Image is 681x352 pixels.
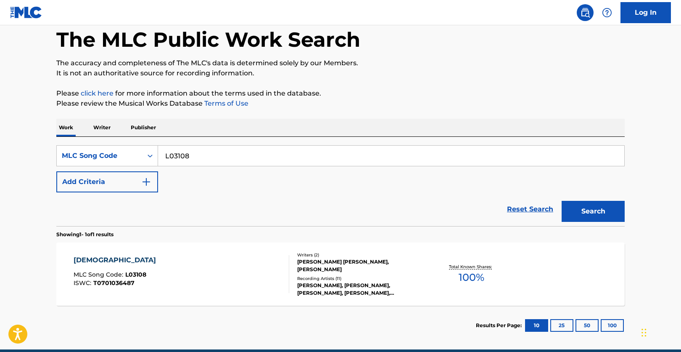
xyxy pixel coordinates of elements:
a: Terms of Use [203,99,248,107]
iframe: Chat Widget [639,312,681,352]
span: MLC Song Code : [74,271,125,278]
div: MLC Song Code [62,151,137,161]
img: help [602,8,612,18]
a: [DEMOGRAPHIC_DATA]MLC Song Code:L03108ISWC:T0701036487Writers (2)[PERSON_NAME] [PERSON_NAME], [PE... [56,243,625,306]
p: Writer [91,119,113,136]
button: Add Criteria [56,171,158,192]
div: Writers ( 2 ) [297,252,424,258]
p: Please for more information about the terms used in the database. [56,88,625,99]
span: T0701036487 [93,279,135,287]
p: Publisher [128,119,158,136]
img: search [580,8,590,18]
p: It is not an authoritative source for recording information. [56,68,625,78]
p: Total Known Shares: [449,264,494,270]
div: [PERSON_NAME] [PERSON_NAME], [PERSON_NAME] [297,258,424,273]
a: click here [81,89,113,97]
a: Reset Search [503,200,557,219]
p: Please review the Musical Works Database [56,99,625,109]
div: Help [599,4,615,21]
p: The accuracy and completeness of The MLC's data is determined solely by our Members. [56,58,625,68]
h1: The MLC Public Work Search [56,27,360,52]
button: 50 [575,319,599,332]
button: 100 [601,319,624,332]
p: Work [56,119,76,136]
div: [DEMOGRAPHIC_DATA] [74,255,160,265]
div: Recording Artists ( 11 ) [297,275,424,282]
a: Log In [620,2,671,23]
div: [PERSON_NAME], [PERSON_NAME], [PERSON_NAME], [PERSON_NAME], [PERSON_NAME] [297,282,424,297]
span: ISWC : [74,279,93,287]
span: L03108 [125,271,146,278]
button: Search [562,201,625,222]
div: Drag [641,320,647,345]
span: 100 % [459,270,484,285]
button: 25 [550,319,573,332]
img: 9d2ae6d4665cec9f34b9.svg [141,177,151,187]
a: Public Search [577,4,594,21]
p: Results Per Page: [476,322,524,329]
p: Showing 1 - 1 of 1 results [56,231,113,238]
form: Search Form [56,145,625,226]
button: 10 [525,319,548,332]
img: MLC Logo [10,6,42,19]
